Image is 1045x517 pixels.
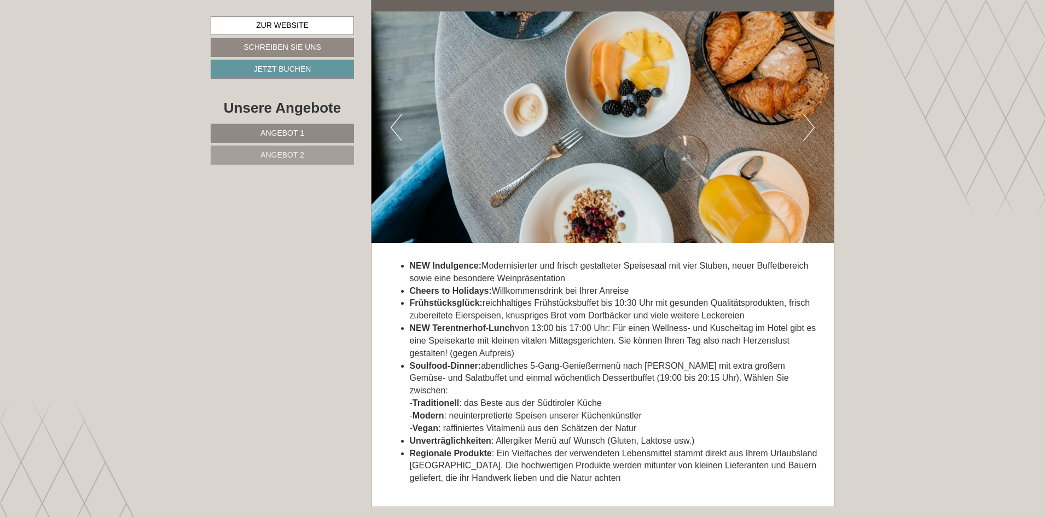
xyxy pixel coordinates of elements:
[211,16,354,35] a: Zur Website
[803,114,815,141] button: Next
[410,261,809,283] span: Modernisierter und frisch gestalteter Speisesaal mit vier Stuben, neuer Buffetbereich sowie eine ...
[410,435,818,448] li: : Allergiker Menü auf Wunsch (Gluten, Laktose usw.)
[211,60,354,79] a: Jetzt buchen
[413,423,438,433] strong: Vegan
[410,298,483,307] strong: Frühstücksglück:
[410,298,810,320] span: reichhaltiges Frühstücksbuffet bis 10:30 Uhr mit gesunden Qualitätsprodukten, frisch zubereitete ...
[410,323,816,358] span: von 13:00 bis 17:00 Uhr: Für einen Wellness- und Kuscheltag im Hotel gibt es eine Speisekarte mit...
[410,360,818,435] li: abendliches 5-Gang-Genießermenü nach [PERSON_NAME] mit extra großem Gemüse- und Salatbuffet und e...
[211,98,354,118] div: Unsere Angebote
[410,323,515,333] strong: NEW Terentnerhof-Lunch
[211,38,354,57] a: Schreiben Sie uns
[410,449,492,458] strong: Regionale Produkte
[410,286,629,295] span: Willkommensdrink bei Ihrer Anreise
[413,411,444,420] strong: Modern
[260,150,304,159] span: Angebot 2
[410,361,481,370] strong: Soulfood-Dinner:
[410,261,482,270] span: NEW Indulgence:
[410,286,492,295] strong: Cheers to Holidays:
[413,398,459,408] strong: Traditionell
[391,114,402,141] button: Previous
[410,436,491,445] strong: Unverträglichkeiten
[260,129,304,137] span: Angebot 1
[410,448,818,485] li: : Ein Vielfaches der verwendeten Lebensmittel stammt direkt aus Ihrem Urlaubsland [GEOGRAPHIC_DAT...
